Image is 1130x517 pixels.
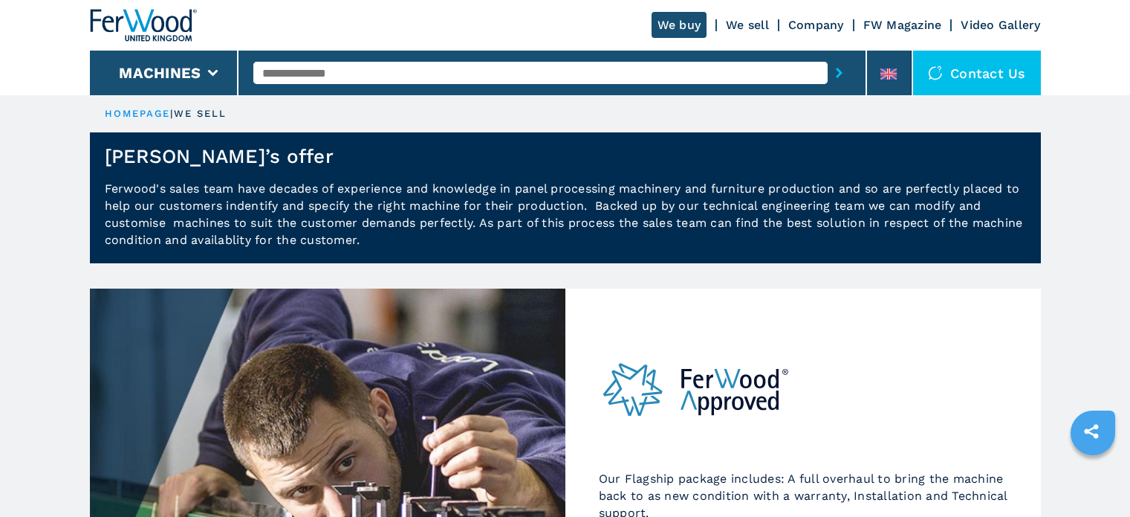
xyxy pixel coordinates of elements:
a: Video Gallery [961,18,1040,32]
button: Machines [119,64,201,82]
div: Contact us [913,51,1041,95]
p: Ferwood's sales team have decades of experience and knowledge in panel processing machinery and f... [90,180,1041,263]
button: submit-button [828,56,851,90]
p: we sell [174,107,227,121]
h1: [PERSON_NAME]’s offer [105,144,334,168]
a: sharethis [1073,413,1110,450]
a: We sell [726,18,769,32]
img: Contact us [928,65,943,80]
img: Ferwood [90,9,197,42]
a: We buy [652,12,707,38]
a: FW Magazine [863,18,942,32]
span: | [170,108,173,119]
a: Company [788,18,844,32]
a: HOMEPAGE [105,108,171,119]
iframe: Chat [1067,450,1119,506]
